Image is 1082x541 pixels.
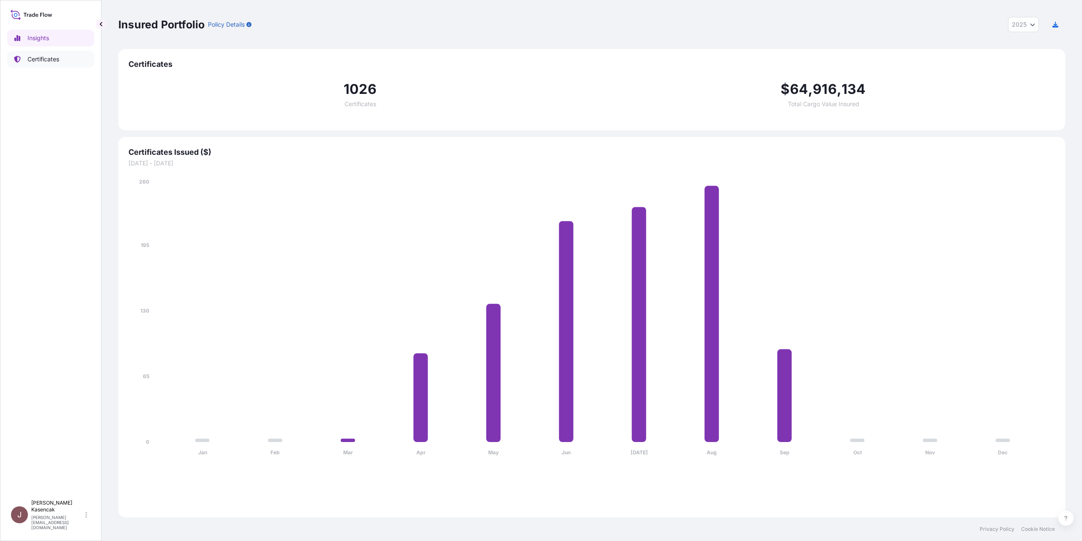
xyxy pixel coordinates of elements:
tspan: May [488,449,499,456]
tspan: 65 [143,373,149,379]
tspan: Apr [416,449,426,456]
span: 134 [842,82,866,96]
tspan: 0 [146,439,149,445]
a: Certificates [7,51,94,68]
tspan: Sep [780,449,790,456]
span: Certificates [344,101,376,107]
p: Certificates [27,55,59,63]
span: 1026 [344,82,377,96]
tspan: 130 [140,308,149,314]
span: Certificates [128,59,1055,69]
tspan: Mar [343,449,353,456]
p: [PERSON_NAME][EMAIL_ADDRESS][DOMAIN_NAME] [31,515,84,530]
span: , [837,82,842,96]
p: Policy Details [208,20,245,29]
span: 64 [790,82,808,96]
span: Total Cargo Value Insured [788,101,859,107]
tspan: Jun [562,449,571,456]
tspan: Oct [853,449,862,456]
a: Privacy Policy [980,526,1014,533]
button: Year Selector [1008,17,1039,32]
span: $ [781,82,790,96]
p: Insured Portfolio [118,18,205,31]
p: [PERSON_NAME] Kasencak [31,500,84,513]
tspan: Aug [707,449,717,456]
tspan: Dec [998,449,1008,456]
span: , [808,82,813,96]
span: J [17,511,22,519]
tspan: 195 [141,242,149,248]
a: Insights [7,30,94,47]
span: 916 [813,82,837,96]
tspan: 260 [139,179,149,185]
span: Certificates Issued ($) [128,147,1055,157]
p: Insights [27,34,49,42]
span: [DATE] - [DATE] [128,159,1055,168]
tspan: Feb [270,449,280,456]
span: 2025 [1012,20,1027,29]
tspan: Nov [925,449,935,456]
tspan: Jan [198,449,207,456]
a: Cookie Notice [1021,526,1055,533]
tspan: [DATE] [631,449,648,456]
